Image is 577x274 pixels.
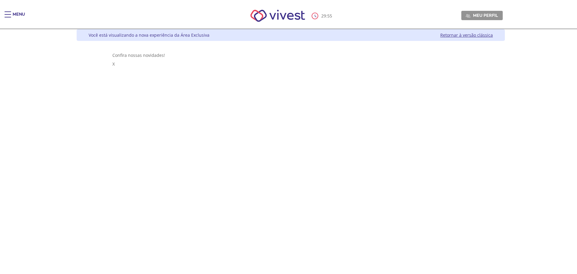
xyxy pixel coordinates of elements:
[312,13,333,19] div: :
[466,14,470,18] img: Meu perfil
[13,11,25,23] div: Menu
[321,13,326,19] span: 29
[440,32,493,38] a: Retornar à versão clássica
[112,52,469,58] div: Confira nossas novidades!
[89,32,209,38] div: Você está visualizando a nova experiência da Área Exclusiva
[244,3,312,29] img: Vivest
[461,11,503,20] a: Meu perfil
[473,13,498,18] span: Meu perfil
[327,13,332,19] span: 55
[112,61,115,67] span: X
[72,29,505,274] div: Vivest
